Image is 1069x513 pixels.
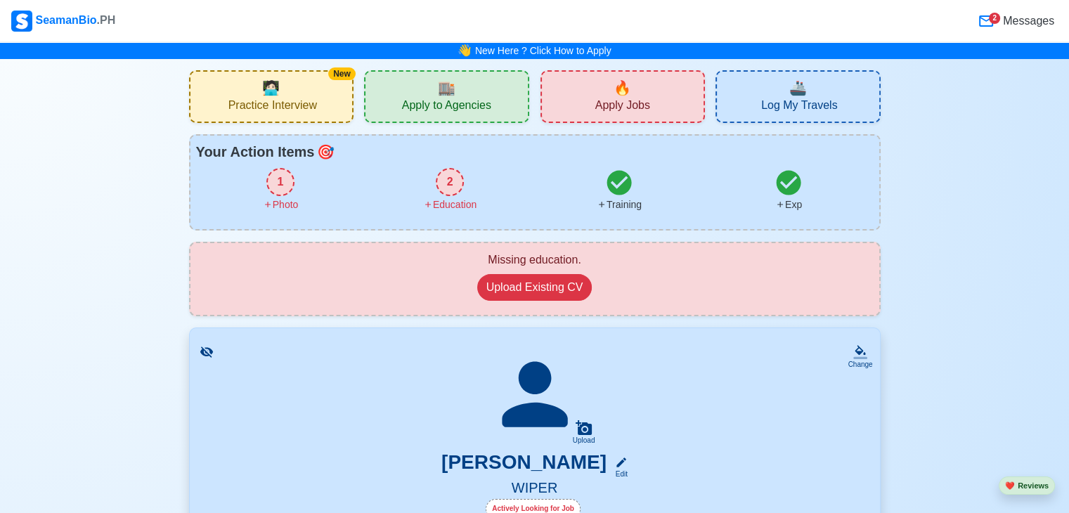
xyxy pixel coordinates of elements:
span: new [614,77,631,98]
div: Training [597,197,642,212]
span: bell [455,40,475,62]
span: todo [317,141,335,162]
div: Edit [609,469,628,479]
div: Missing education. [202,252,868,268]
span: Practice Interview [228,98,317,116]
div: Upload [573,436,595,445]
span: Apply Jobs [595,98,650,116]
div: Photo [263,197,299,212]
button: Upload Existing CV [477,274,592,301]
div: 2 [989,13,1000,24]
div: SeamanBio [11,11,115,32]
span: Log My Travels [761,98,837,116]
div: 1 [266,168,294,196]
span: heart [1005,481,1015,490]
div: Your Action Items [196,141,874,162]
div: Education [423,197,477,212]
span: .PH [97,14,116,26]
a: New Here ? Click How to Apply [475,45,611,56]
div: 2 [436,168,464,196]
div: Change [848,359,872,370]
span: interview [262,77,280,98]
span: travel [789,77,807,98]
h3: [PERSON_NAME] [441,450,607,479]
span: Messages [1000,13,1054,30]
button: heartReviews [999,476,1055,495]
div: Exp [775,197,802,212]
h5: WIPER [207,479,863,499]
span: Apply to Agencies [402,98,491,116]
span: agencies [438,77,455,98]
img: Logo [11,11,32,32]
div: New [328,67,356,80]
